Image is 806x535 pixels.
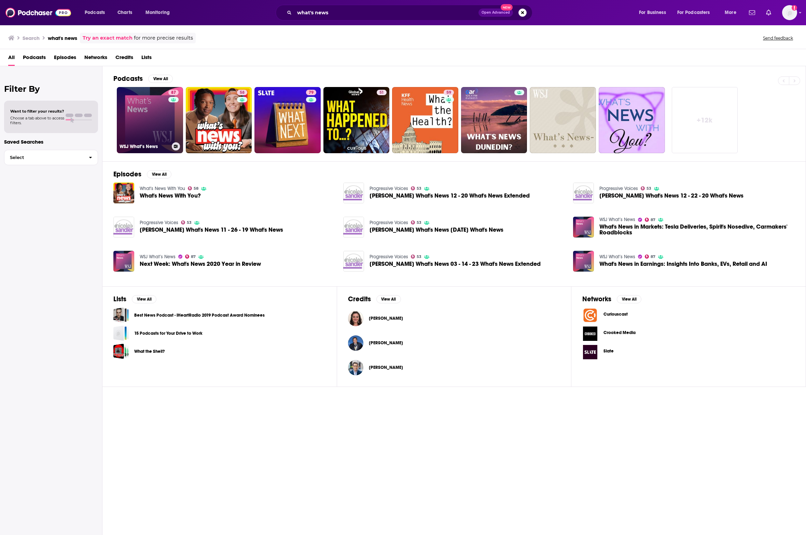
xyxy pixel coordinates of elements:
[369,365,403,370] a: Marc Stewart
[140,227,283,233] span: [PERSON_NAME] What's News 11 - 26 - 19 What's News
[603,348,614,354] span: Slate
[113,307,129,323] a: Best News Podcast - iHeartRadio 2019 Podcast Award Nominees
[725,8,736,17] span: More
[599,254,635,260] a: WSJ What’s News
[185,255,196,259] a: 87
[140,193,201,199] a: What's News With You?
[48,35,77,41] h3: what's news
[10,116,64,125] span: Choose a tab above to access filters.
[134,312,265,319] a: Best News Podcast - iHeartRadio 2019 Podcast Award Nominees
[617,295,641,303] button: View All
[370,193,530,199] span: [PERSON_NAME] What's News 12 - 20 What's News Extended
[186,87,252,153] a: 58
[282,5,539,20] div: Search podcasts, credits, & more...
[191,255,196,258] span: 87
[171,89,176,96] span: 87
[188,186,199,190] a: 58
[140,220,178,226] a: Progressive Voices
[343,217,364,237] a: Nicole Sandler What's News 07 - 13 - 2018 What's News
[240,89,245,96] span: 58
[599,261,767,267] a: What's News in Earnings: Insights Into Banks, EVs, Retail and AI
[369,340,403,346] span: [PERSON_NAME]
[23,52,46,66] span: Podcasts
[369,340,403,346] a: John Quiñones
[134,348,165,355] a: What the Shell?
[145,8,170,17] span: Monitoring
[113,326,129,341] a: 15 Podcasts for Your Drive to Work
[140,186,185,191] a: What's News With You
[113,295,126,303] h2: Lists
[140,261,261,267] a: Next Week: What's News 2020 Year in Review
[677,8,710,17] span: For Podcasters
[370,261,541,267] a: Nicole Sandler What's News 03 - 14 - 23 What's News Extended
[141,52,152,66] span: Lists
[254,87,321,153] a: 79
[482,11,510,14] span: Open Advanced
[376,295,401,303] button: View All
[113,344,129,359] a: What the Shell?
[582,326,795,342] a: Crooked Media logoCrooked Media
[194,187,198,190] span: 58
[115,52,133,66] a: Credits
[377,90,387,95] a: 51
[237,90,247,95] a: 58
[323,87,390,153] a: 51
[369,316,403,321] a: Annmarie Fertoli
[113,295,156,303] a: ListsView All
[348,360,363,375] img: Marc Stewart
[309,89,314,96] span: 79
[647,187,651,190] span: 53
[746,7,758,18] a: Show notifications dropdown
[113,183,134,203] img: What's News With You?
[148,75,173,83] button: View All
[8,52,15,66] a: All
[113,74,143,83] h2: Podcasts
[113,170,171,178] a: EpisodesView All
[573,251,594,272] a: What's News in Earnings: Insights Into Banks, EVs, Retail and AI
[85,8,105,17] span: Podcasts
[294,7,478,18] input: Search podcasts, credits, & more...
[370,227,503,233] span: [PERSON_NAME] What's News [DATE] What's News
[501,4,513,11] span: New
[23,35,40,41] h3: Search
[599,193,744,199] span: [PERSON_NAME] What's News 12 - 22 - 20 What's News
[651,255,655,258] span: 87
[348,311,363,326] img: Annmarie Fertoli
[117,8,132,17] span: Charts
[761,35,795,41] button: Send feedback
[573,217,594,237] img: What's News in Markets: Tesla Deliveries, Spirit's Nosedive, Carmakers' Roadblocks
[348,357,560,378] button: Marc StewartMarc Stewart
[782,5,797,20] span: Logged in as mschneider
[599,224,795,235] span: What's News in Markets: Tesla Deliveries, Spirit's Nosedive, Carmakers' Roadblocks
[54,52,76,66] a: Episodes
[392,87,458,153] a: 59
[370,254,408,260] a: Progressive Voices
[673,7,720,18] button: open menu
[599,186,638,191] a: Progressive Voices
[417,255,421,258] span: 53
[411,255,422,259] a: 53
[645,218,656,222] a: 87
[113,217,134,237] img: Nicole Sandler What's News 11 - 26 - 19 What's News
[134,330,203,337] a: 15 Podcasts for Your Drive to Work
[782,5,797,20] button: Show profile menu
[411,220,422,225] a: 53
[370,227,503,233] a: Nicole Sandler What's News 07 - 13 - 2018 What's News
[343,251,364,272] a: Nicole Sandler What's News 03 - 14 - 23 What's News Extended
[120,144,169,149] h3: WSJ What’s News
[181,220,192,225] a: 53
[348,307,560,329] button: Annmarie FertoliAnnmarie Fertoli
[117,87,183,153] a: 87WSJ What’s News
[84,52,107,66] span: Networks
[113,251,134,272] img: Next Week: What's News 2020 Year in Review
[599,217,635,222] a: WSJ What’s News
[10,109,64,114] span: Want to filter your results?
